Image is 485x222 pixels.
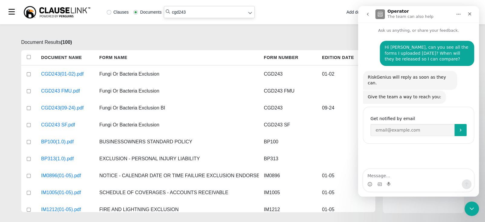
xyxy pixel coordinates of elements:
div: CGD243 [259,100,317,116]
label: Documents [133,10,161,14]
a: IM1212(01-05).pdf [41,206,81,213]
div: NOTICE - CALENDAR DATE OR TIME FAILURE EXCLUSION ENDORSEMENT [94,167,259,184]
h5: Document Name [36,50,94,65]
h5: Edition Date [317,50,375,65]
a: BP313(1.0).pdf [41,155,74,162]
div: Fungi Or Bacteria Exclusion [94,116,259,133]
iframe: Intercom live chat [464,201,479,216]
div: IM1005 [259,184,317,201]
div: Fungi Or Bacteria Exclusion [94,66,259,83]
div: 01-05 [317,201,375,218]
a: CGD243(01-02).pdf [41,70,84,78]
h5: Form Name [94,50,259,65]
div: SCHEDULE OF COVERAGES - ACCOUNTS RECEIVABLE [94,184,259,201]
div: IM0896 [259,167,317,184]
a: CGD243(09-24).pdf [41,104,84,112]
div: BP313 [259,150,317,167]
div: EXCLUSION - PERSONAL INJURY LIABILITY [94,150,259,167]
a: IM1005(01-05).pdf [41,189,81,196]
div: CGD243 FMU [259,83,317,100]
div: 01-05 [317,184,375,201]
b: ( 100 ) [61,40,72,45]
iframe: Intercom live chat [358,6,479,197]
a: CGD243 SF.pdf [41,121,75,129]
div: BP100 [259,133,317,150]
div: FIRE AND LIGHTNING EXCLUSION [94,201,259,218]
div: CGD243 SF [259,116,317,133]
img: ClauseLink [23,5,91,19]
label: Clauses [107,10,129,14]
div: Fungi Or Bacteria Exclusion [94,83,259,100]
a: CGD243 FMU.pdf [41,87,80,95]
div: Fungi Or Bacteria Exclusion BI [94,100,259,116]
div: BUSINESSOWNERS STANDARD POLICY [94,133,259,150]
p: Document Results [21,39,375,46]
div: 01-02 [317,66,375,83]
div: 01-05 [317,167,375,184]
input: Search library... [164,6,255,18]
a: BP100(1.0).pdf [41,138,74,145]
div: CGD243 [259,66,317,83]
div: 09-24 [317,100,375,116]
a: IM0896(01-05).pdf [41,172,81,179]
div: IM1212 [259,201,317,218]
h5: Form Number [259,50,317,65]
div: Add document [346,9,373,15]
